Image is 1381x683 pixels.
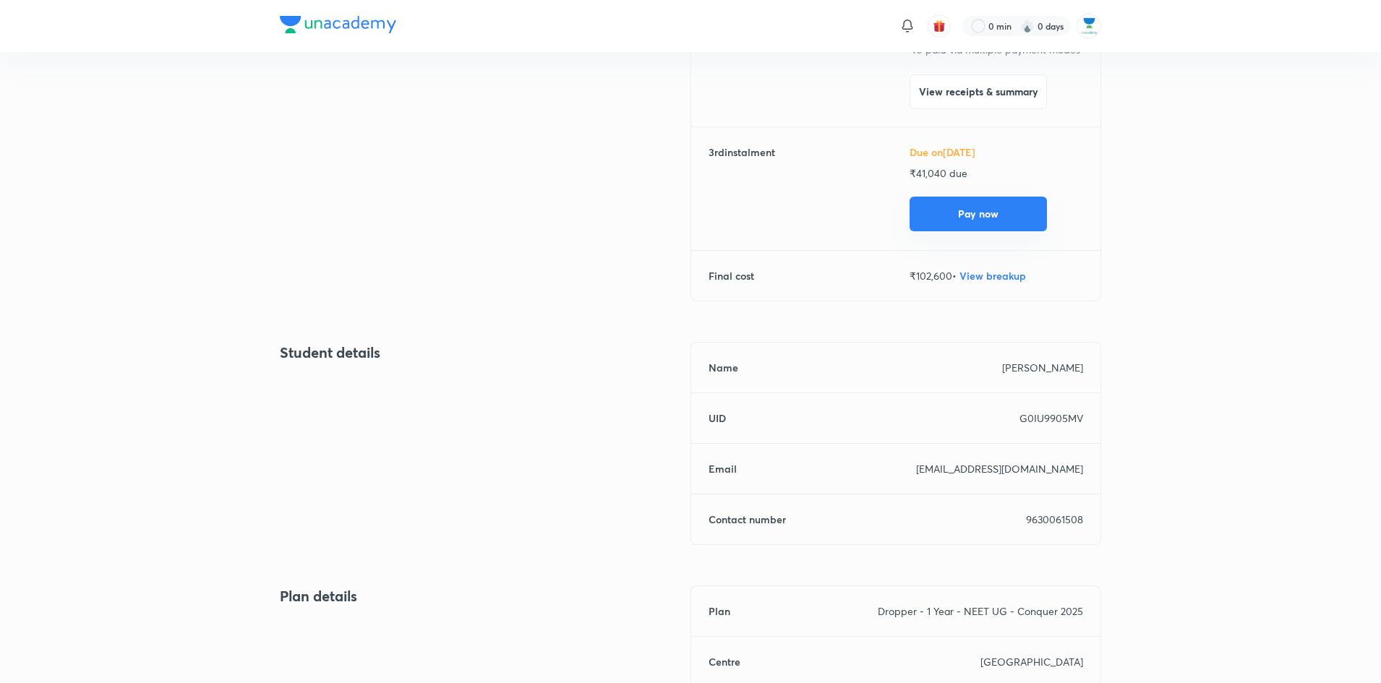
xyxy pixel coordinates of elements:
p: [PERSON_NAME] [1002,360,1083,375]
h6: Email [709,461,737,476]
h4: Student details [280,342,690,364]
h4: Plan details [280,585,690,607]
img: avatar [933,20,946,33]
p: 9630061508 [1026,512,1083,527]
img: UnacademyRaipur Unacademy Raipur [1077,14,1101,38]
h6: Due on [DATE] [910,145,1083,160]
p: [EMAIL_ADDRESS][DOMAIN_NAME] [916,461,1083,476]
img: Company Logo [280,16,396,33]
button: avatar [928,14,951,38]
a: Company Logo [280,16,396,37]
img: streak [1020,19,1035,33]
h6: Final cost [709,268,754,283]
button: View receipts & summary [910,74,1047,109]
h6: 2 nd instalment [709,21,777,109]
p: Dropper - 1 Year - NEET UG - Conquer 2025 [878,603,1083,619]
h6: Name [709,360,738,375]
h6: Centre [709,654,740,669]
p: [GEOGRAPHIC_DATA] [980,654,1083,669]
h6: Plan [709,603,730,619]
span: View breakup [959,269,1026,283]
h6: 3 rd instalment [709,145,775,233]
p: ₹ 102,600 • [910,268,1083,283]
p: ₹ 41,040 due [910,166,1083,181]
p: G0IU9905MV [1019,411,1083,426]
h6: UID [709,411,726,426]
h6: Contact number [709,512,786,527]
button: Pay now [910,197,1047,231]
